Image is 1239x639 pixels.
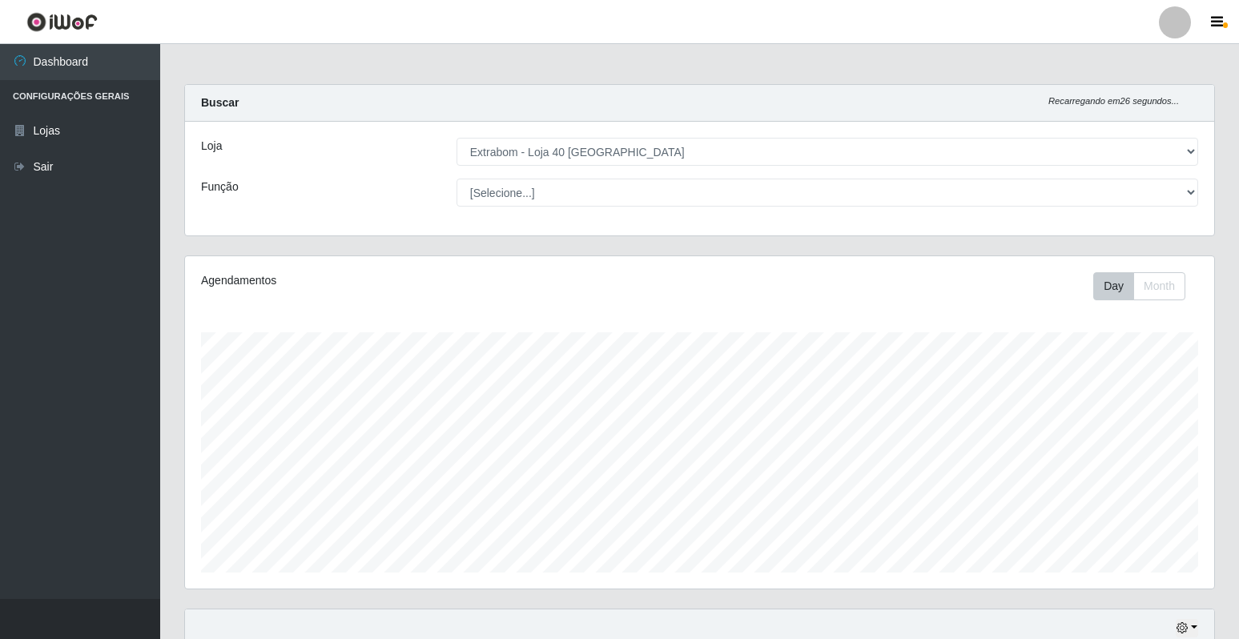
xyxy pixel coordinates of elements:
button: Day [1093,272,1134,300]
label: Função [201,179,239,195]
label: Loja [201,138,222,155]
strong: Buscar [201,96,239,109]
button: Month [1133,272,1185,300]
div: Agendamentos [201,272,602,289]
img: CoreUI Logo [26,12,98,32]
i: Recarregando em 26 segundos... [1048,96,1179,106]
div: Toolbar with button groups [1093,272,1198,300]
div: First group [1093,272,1185,300]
